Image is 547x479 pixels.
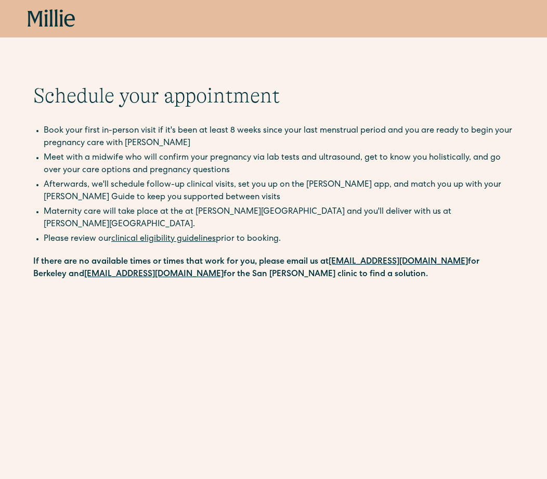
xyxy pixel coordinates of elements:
a: [EMAIL_ADDRESS][DOMAIN_NAME] [329,258,468,266]
li: Meet with a midwife who will confirm your pregnancy via lab tests and ultrasound, get to know you... [44,152,514,177]
a: [EMAIL_ADDRESS][DOMAIN_NAME] [84,270,224,279]
li: Maternity care will take place at the at [PERSON_NAME][GEOGRAPHIC_DATA] and you'll deliver with u... [44,206,514,231]
li: Please review our prior to booking. [44,233,514,245]
li: Afterwards, we'll schedule follow-up clinical visits, set you up on the [PERSON_NAME] app, and ma... [44,179,514,204]
a: clinical eligibility guidelines [111,235,216,243]
strong: for the San [PERSON_NAME] clinic to find a solution. [224,270,428,279]
strong: If there are no available times or times that work for you, please email us at [33,258,329,266]
li: Book your first in-person visit if it's been at least 8 weeks since your last menstrual period an... [44,125,514,150]
h1: Schedule your appointment [33,83,514,108]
